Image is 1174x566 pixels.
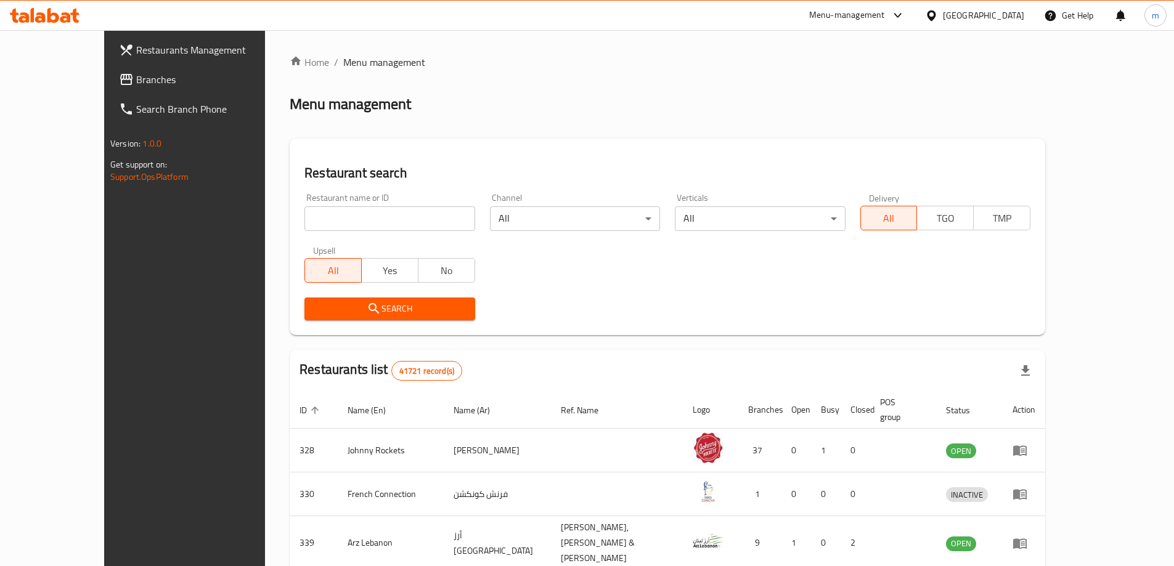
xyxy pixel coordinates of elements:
button: No [418,258,475,283]
th: Logo [683,391,738,429]
span: Menu management [343,55,425,70]
li: / [334,55,338,70]
td: 0 [841,472,870,516]
span: No [423,262,470,280]
span: INACTIVE [946,488,988,502]
span: Branches [136,72,290,87]
td: 0 [811,472,841,516]
span: All [866,209,913,227]
span: OPEN [946,536,976,551]
span: All [310,262,357,280]
div: Menu [1013,487,1035,501]
th: Open [781,391,811,429]
td: 328 [290,429,338,472]
span: Name (En) [348,403,402,418]
span: Name (Ar) [454,403,506,418]
span: Get support on: [110,156,167,172]
td: 0 [841,429,870,472]
span: Ref. Name [561,403,614,418]
h2: Restaurants list [300,360,462,381]
td: 0 [781,472,811,516]
span: Search Branch Phone [136,102,290,116]
button: TGO [916,206,974,230]
button: Yes [361,258,418,283]
span: Restaurants Management [136,42,290,57]
a: Branches [109,65,300,94]
img: Arz Lebanon [693,525,724,556]
td: Johnny Rockets [338,429,444,472]
div: Total records count [391,361,462,381]
th: Busy [811,391,841,429]
h2: Menu management [290,94,411,114]
span: m [1152,9,1159,22]
span: 1.0.0 [142,135,161,152]
span: OPEN [946,444,976,458]
th: Closed [841,391,870,429]
td: [PERSON_NAME] [444,429,551,472]
a: Support.OpsPlatform [110,169,189,185]
div: All [675,206,845,231]
h2: Restaurant search [304,164,1030,182]
td: 37 [738,429,781,472]
th: Branches [738,391,781,429]
nav: breadcrumb [290,55,1045,70]
td: 330 [290,472,338,516]
span: POS group [880,395,921,424]
td: 1 [811,429,841,472]
input: Search for restaurant name or ID.. [304,206,475,231]
span: TMP [979,209,1025,227]
td: 0 [781,429,811,472]
div: INACTIVE [946,487,988,502]
div: Export file [1011,356,1040,386]
button: All [304,258,362,283]
div: Menu-management [809,8,885,23]
label: Upsell [313,246,336,254]
a: Home [290,55,329,70]
button: All [860,206,918,230]
a: Restaurants Management [109,35,300,65]
button: TMP [973,206,1030,230]
span: Version: [110,135,141,152]
button: Search [304,297,475,320]
div: [GEOGRAPHIC_DATA] [943,9,1024,22]
div: All [490,206,660,231]
span: Search [314,301,465,317]
th: Action [1003,391,1045,429]
div: Menu [1013,536,1035,551]
div: Menu [1013,443,1035,458]
span: TGO [922,209,969,227]
span: Yes [367,262,414,280]
span: 41721 record(s) [392,365,462,377]
span: Status [946,403,986,418]
img: French Connection [693,476,724,507]
td: 1 [738,472,781,516]
span: ID [300,403,323,418]
a: Search Branch Phone [109,94,300,124]
label: Delivery [869,193,900,202]
td: فرنش كونكشن [444,472,551,516]
img: Johnny Rockets [693,432,724,463]
td: French Connection [338,472,444,516]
